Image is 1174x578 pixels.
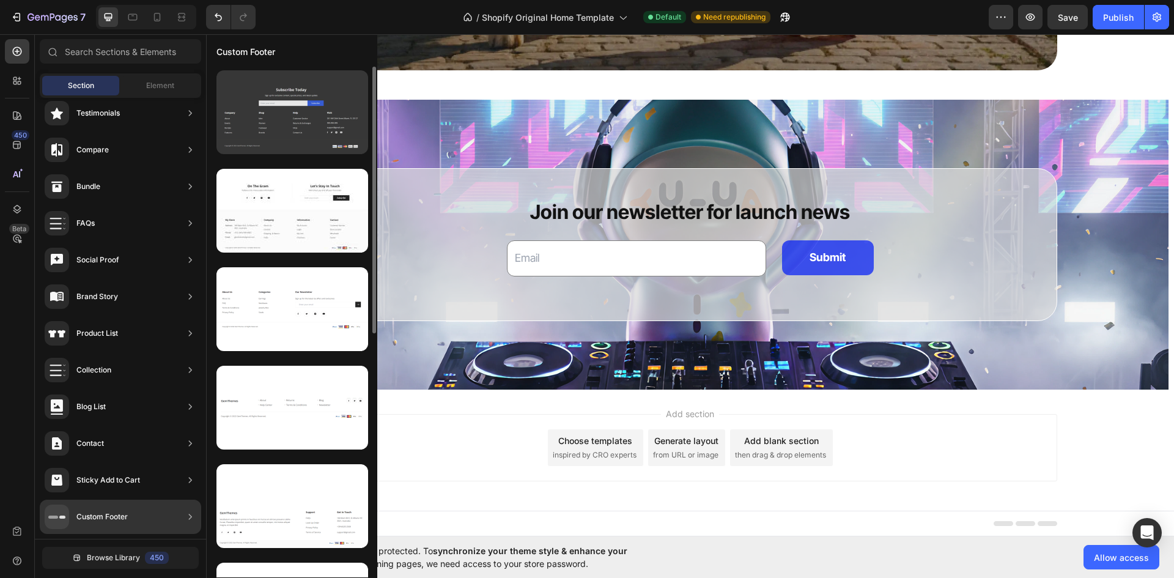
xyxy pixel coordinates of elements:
[76,474,140,486] div: Sticky Add to Cart
[9,224,29,234] div: Beta
[604,213,640,233] div: Submit
[482,11,614,24] span: Shopify Original Home Template
[40,39,201,64] input: Search Sections & Elements
[206,34,1174,536] iframe: To enrich screen reader interactions, please activate Accessibility in Grammarly extension settings
[87,552,140,563] span: Browse Library
[42,547,199,569] button: Browse Library450
[76,401,106,413] div: Blog List
[206,5,256,29] div: Undo/Redo
[703,12,766,23] span: Need republishing
[76,291,118,303] div: Brand Story
[529,415,620,426] span: then drag & drop elements
[1132,518,1162,547] div: Open Intercom Messenger
[76,254,119,266] div: Social Proof
[538,400,613,413] div: Add blank section
[1103,11,1134,24] div: Publish
[476,11,479,24] span: /
[76,144,109,156] div: Compare
[76,107,120,119] div: Testimonials
[1058,12,1078,23] span: Save
[76,437,104,450] div: Contact
[1094,551,1149,564] span: Allow access
[347,415,430,426] span: inspired by CRO experts
[145,552,169,564] div: 450
[284,544,675,570] span: Your page is password protected. To when designing pages, we need access to your store password.
[80,10,86,24] p: 7
[447,415,512,426] span: from URL or image
[76,511,128,523] div: Custom Footer
[576,206,668,240] button: Submit
[12,130,29,140] div: 450
[655,12,681,23] span: Default
[1093,5,1144,29] button: Publish
[455,373,513,386] span: Add section
[1047,5,1088,29] button: Save
[68,80,94,91] span: Section
[5,5,91,29] button: 7
[76,327,118,339] div: Product List
[301,206,560,242] input: Email
[284,546,627,569] span: synchronize your theme style & enhance your experience
[76,217,95,229] div: FAQs
[146,80,174,91] span: Element
[448,400,512,413] div: Generate layout
[76,180,100,193] div: Bundle
[352,400,426,413] div: Choose templates
[1084,545,1159,569] button: Allow access
[76,364,111,376] div: Collection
